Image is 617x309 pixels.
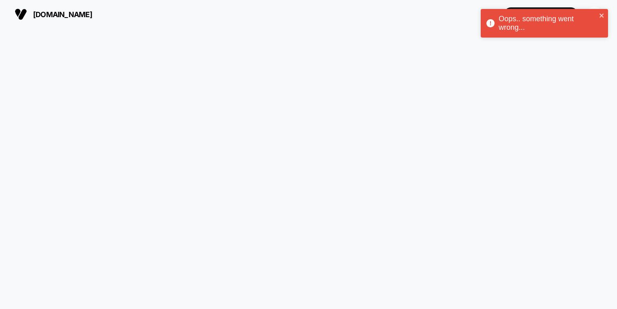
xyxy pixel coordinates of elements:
[599,12,605,20] button: close
[33,10,92,19] span: [DOMAIN_NAME]
[584,6,605,23] button: CH
[12,8,95,21] button: [DOMAIN_NAME]
[15,8,27,20] img: Visually logo
[499,15,597,32] div: Oops.. something went wrong...
[586,7,602,22] div: CH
